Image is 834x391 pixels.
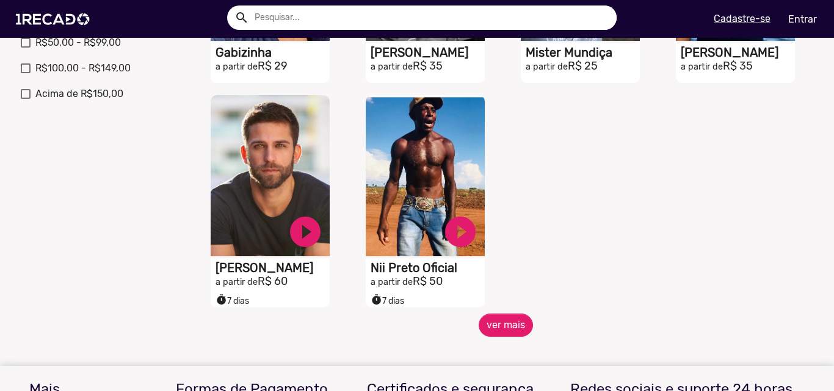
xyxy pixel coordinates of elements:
input: Pesquisar... [245,5,617,30]
h1: Mister Mundiça [526,45,640,60]
h2: R$ 25 [526,60,640,73]
small: timer [216,294,227,306]
button: Example home icon [230,6,252,27]
h2: R$ 50 [371,275,485,289]
span: Acima de R$150,00 [35,87,123,101]
small: a partir de [216,277,258,287]
button: ver mais [479,314,533,337]
a: Entrar [780,9,825,30]
h1: [PERSON_NAME] [681,45,795,60]
span: 7 dias [216,296,249,306]
h1: Nii Preto Oficial [371,260,485,275]
h1: [PERSON_NAME] [371,45,485,60]
h1: [PERSON_NAME] [216,260,330,275]
small: a partir de [681,62,723,72]
span: 7 dias [371,296,404,306]
span: R$100,00 - R$149,00 [35,61,131,76]
i: timer [216,291,227,306]
a: play_circle_filled [442,213,479,250]
u: Cadastre-se [714,13,771,24]
h2: R$ 60 [216,275,330,289]
a: play_circle_filled [287,213,324,250]
small: a partir de [526,62,568,72]
video: S1RECADO vídeos dedicados para fãs e empresas [366,95,485,256]
small: a partir de [216,62,258,72]
i: timer [371,291,382,306]
video: S1RECADO vídeos dedicados para fãs e empresas [211,95,330,256]
h2: R$ 29 [216,60,330,73]
mat-icon: Example home icon [234,10,249,25]
small: timer [371,294,382,306]
h1: Gabizinha [216,45,330,60]
h2: R$ 35 [681,60,795,73]
h2: R$ 35 [371,60,485,73]
small: a partir de [371,62,413,72]
small: a partir de [371,277,413,287]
